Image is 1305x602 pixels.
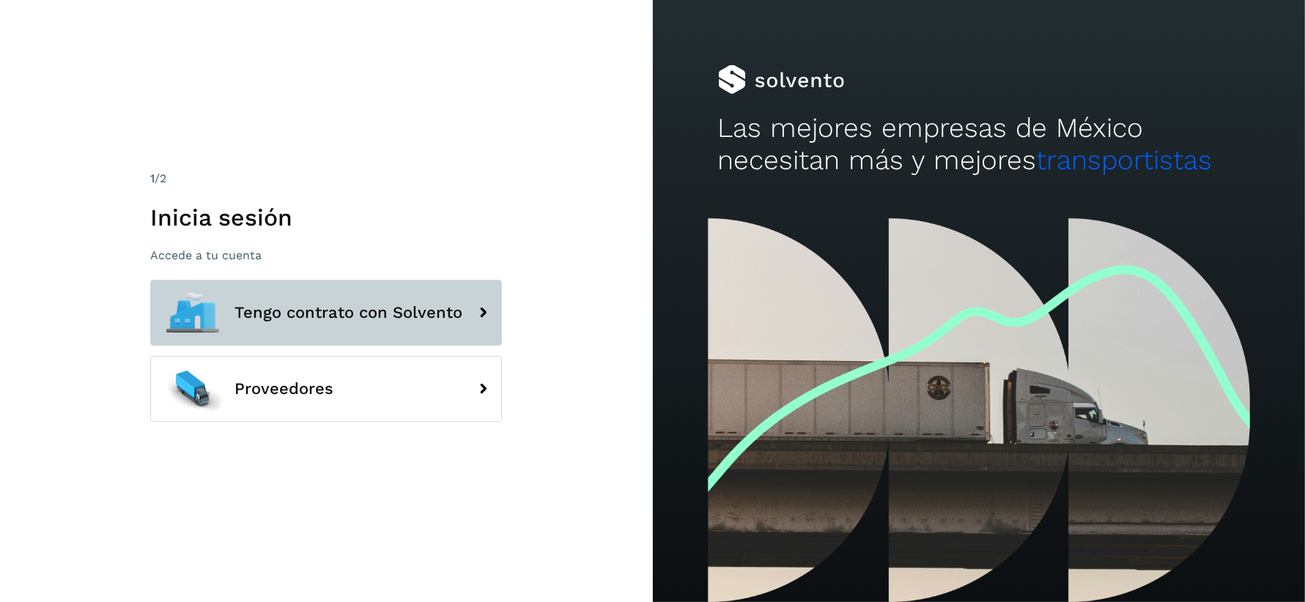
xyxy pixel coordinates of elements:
[150,171,155,185] span: 1
[150,170,502,187] div: /2
[234,380,333,398] span: Proveedores
[150,248,502,262] p: Accede a tu cuenta
[150,280,502,346] button: Tengo contrato con Solvento
[718,112,1240,177] h2: Las mejores empresas de México necesitan más y mejores
[234,304,462,322] span: Tengo contrato con Solvento
[150,356,502,422] button: Proveedores
[1037,144,1213,176] span: transportistas
[150,204,502,231] h1: Inicia sesión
